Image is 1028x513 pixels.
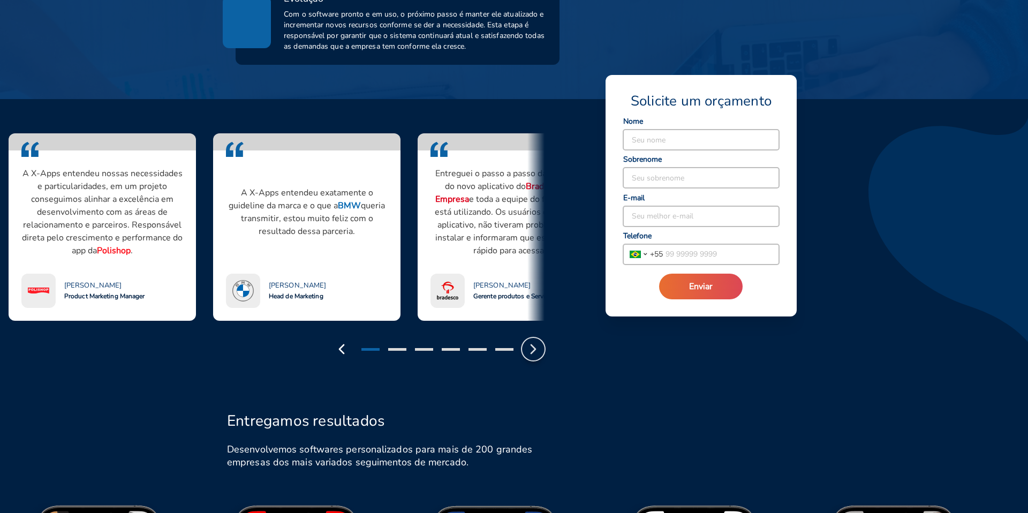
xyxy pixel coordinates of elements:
[226,186,388,238] p: A X-Apps entendeu exatamente o guideline da marca e o que a queria transmitir, estou muito feliz ...
[284,9,547,52] span: Com o software pronto e em uso, o próximo passo é manter ele atualizado e incrementar novos recur...
[338,200,361,212] strong: BMW
[97,245,131,256] strong: Polishop
[473,292,556,300] span: Gerente produtos e Serviços
[663,244,779,265] input: 99 99999 9999
[650,248,663,260] span: + 55
[659,274,743,299] button: Enviar
[269,292,323,300] span: Head de Marketing
[64,281,122,290] span: [PERSON_NAME]
[689,281,713,292] span: Enviar
[623,206,779,227] input: Seu melhor e-mail
[21,167,183,257] p: A X-Apps entendeu nossas necessidades e particularidades, em um projeto conseguimos alinhar a exc...
[473,281,531,290] span: [PERSON_NAME]
[623,130,779,150] input: Seu nome
[430,167,592,257] p: Entreguei o passo a passo da instalação do novo aplicativo do e toda a equipe do financeiro já es...
[631,92,772,110] span: Solicite um orçamento
[227,412,384,430] h2: Entregamos resultados
[623,168,779,188] input: Seu sobrenome
[269,281,326,290] span: [PERSON_NAME]
[227,443,542,469] h6: Desenvolvemos softwares personalizados para mais de 200 grandes empresas dos mais variados seguim...
[64,292,145,300] span: Product Marketing Manager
